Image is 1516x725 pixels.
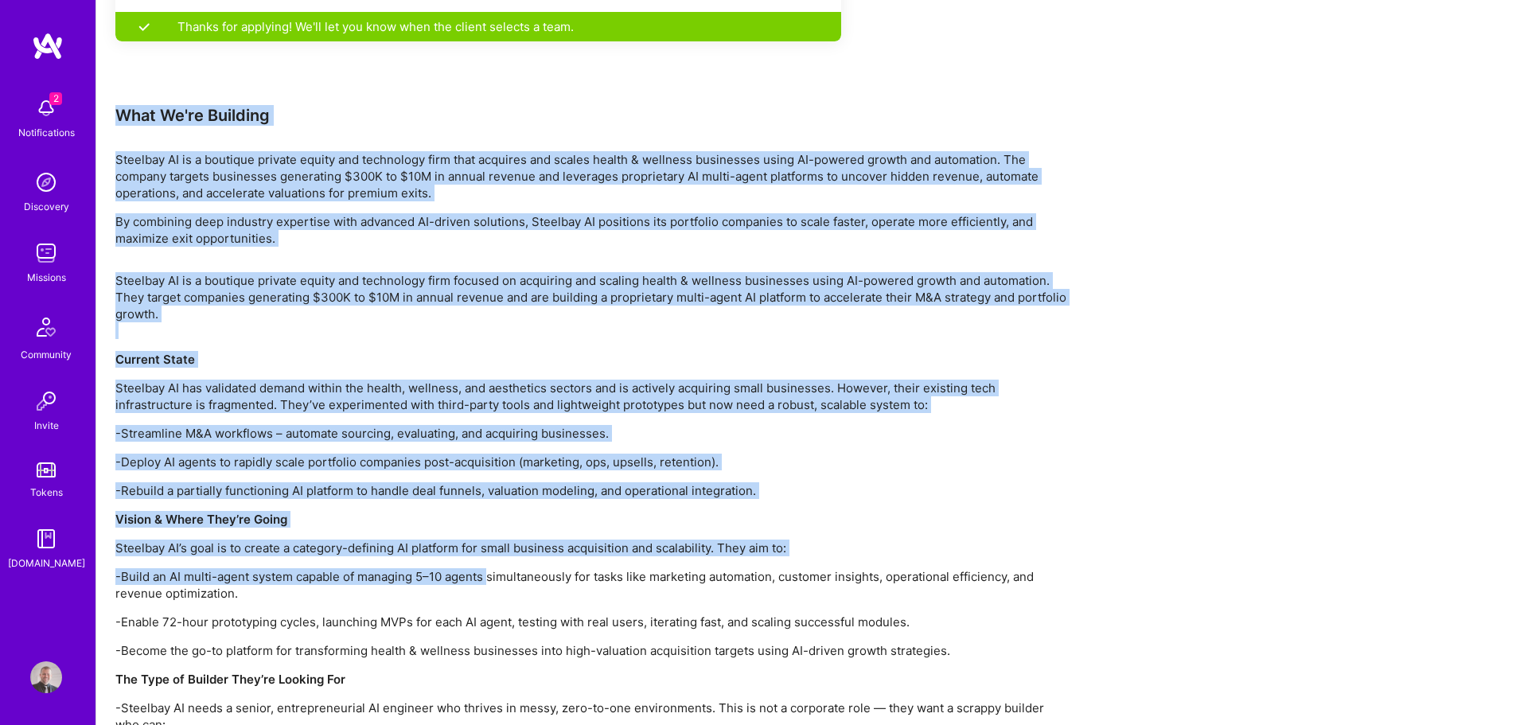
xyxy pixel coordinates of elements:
p: -Enable 72-hour prototyping cycles, launching MVPs for each AI agent, testing with real users, it... [115,614,1070,630]
div: Notifications [18,124,75,141]
div: Missions [27,269,66,286]
p: -Rebuild a partially functioning AI platform to handle deal funnels, valuation modeling, and oper... [115,482,1070,499]
p: -Streamline M&A workflows – automate sourcing, evaluating, and acquiring businesses. [115,425,1070,442]
img: discovery [30,166,62,198]
div: Invite [34,417,59,434]
div: What We're Building [115,105,1070,126]
p: Steelbay AI is a boutique private equity and technology firm that acquires and scales health & we... [115,151,1070,201]
img: teamwork [30,237,62,269]
a: User Avatar [26,661,66,693]
p: -Deploy AI agents to rapidly scale portfolio companies post-acquisition (marketing, ops, upsells,... [115,454,1070,470]
img: bell [30,92,62,124]
img: logo [32,32,64,60]
p: Steelbay AI is a boutique private equity and technology firm focused on acquiring and scaling hea... [115,272,1070,339]
p: -Build an AI multi-agent system capable of managing 5–10 agents simultaneously for tasks like mar... [115,568,1070,602]
img: Community [27,308,65,346]
img: User Avatar [30,661,62,693]
div: Discovery [24,198,69,215]
strong: The Type of Builder They’re Looking For [115,672,345,687]
div: Tokens [30,484,63,501]
p: Steelbay AI’s goal is to create a category-defining AI platform for small business acquisition an... [115,540,1070,556]
img: Invite [30,385,62,417]
p: -Become the go-to platform for transforming health & wellness businesses into high-valuation acqu... [115,642,1070,659]
span: 2 [49,92,62,105]
img: guide book [30,523,62,555]
p: Steelbay AI has validated demand within the health, wellness, and aesthetics sectors and is activ... [115,380,1070,413]
p: By combining deep industry expertise with advanced AI-driven solutions, Steelbay AI positions its... [115,213,1070,247]
div: Thanks for applying! We'll let you know when the client selects a team. [115,12,841,41]
strong: Vision & Where They’re Going [115,512,287,527]
strong: Current State [115,352,195,367]
img: tokens [37,462,56,477]
div: Community [21,346,72,363]
div: [DOMAIN_NAME] [8,555,85,571]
